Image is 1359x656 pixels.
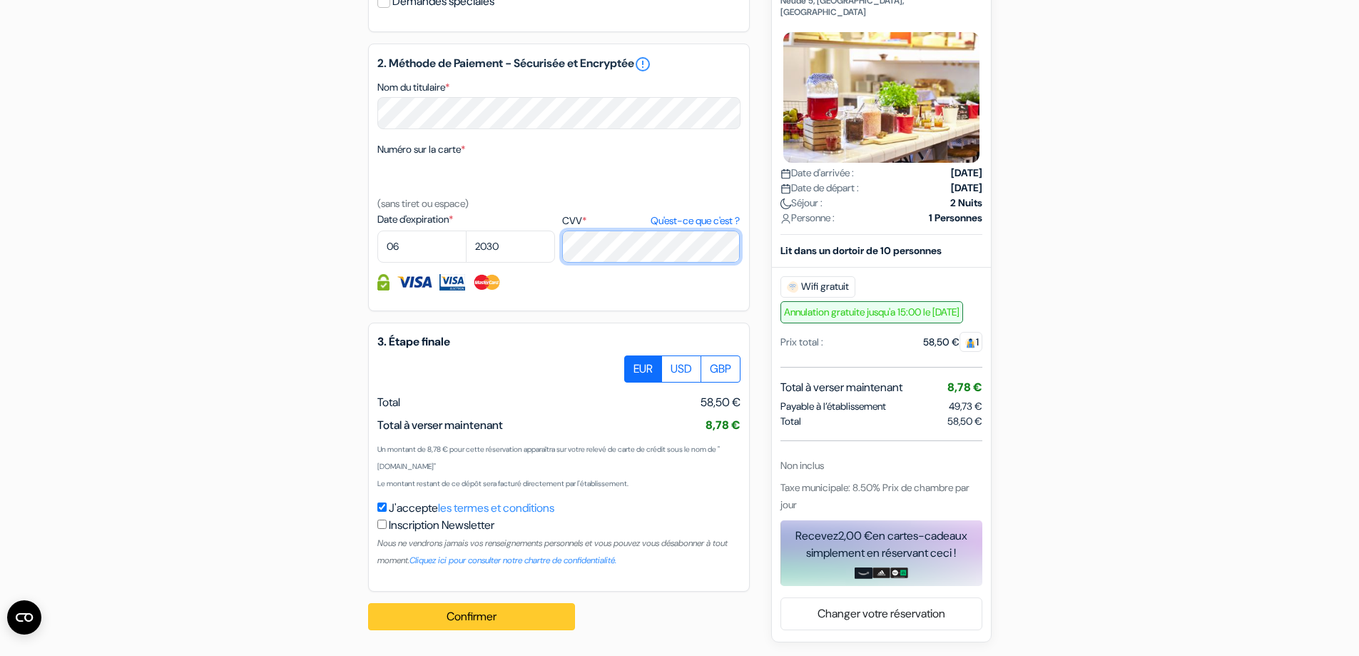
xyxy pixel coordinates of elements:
span: 8,78 € [706,418,740,433]
div: Non inclus [780,458,982,473]
span: Wifi gratuit [780,276,855,297]
label: USD [661,355,701,383]
span: Total à verser maintenant [377,418,503,433]
label: Nom du titulaire [377,80,449,95]
span: Taxe municipale: 8.50% Prix de chambre par jour [780,480,969,510]
img: Visa Electron [439,274,465,291]
span: Total [780,413,801,428]
img: moon.svg [780,198,791,208]
label: Numéro sur la carte [377,142,465,157]
small: (sans tiret ou espace) [377,197,469,210]
button: Ouvrir le widget CMP [7,600,41,635]
img: amazon-card-no-text.png [855,567,872,578]
span: 58,50 € [701,394,740,411]
span: Payable à l’établissement [780,398,886,413]
b: Lit dans un dortoir de 10 personnes [780,243,942,256]
img: uber-uber-eats-card.png [890,567,908,578]
strong: [DATE] [951,180,982,195]
h5: 3. Étape finale [377,335,740,348]
a: Qu'est-ce que c'est ? [651,213,740,228]
span: 1 [960,331,982,351]
a: Cliquez ici pour consulter notre chartre de confidentialité. [409,555,616,566]
span: 58,50 € [947,413,982,428]
strong: 1 Personnes [929,210,982,225]
span: Personne : [780,210,835,225]
img: guest.svg [965,337,976,348]
img: user_icon.svg [780,213,791,223]
label: GBP [701,355,740,383]
span: Total [377,395,400,410]
label: EUR [624,355,662,383]
span: Date de départ : [780,180,859,195]
div: Basic radio toggle button group [625,355,740,383]
label: J'accepte [389,500,554,517]
img: calendar.svg [780,183,791,193]
img: Information de carte de crédit entièrement encryptée et sécurisée [377,274,390,291]
small: Nous ne vendrons jamais vos renseignements personnels et vous pouvez vous désabonner à tout moment. [377,538,728,566]
img: adidas-card.png [872,567,890,578]
div: Prix total : [780,334,823,349]
img: Visa [397,274,432,291]
button: Confirmer [368,603,575,630]
a: error_outline [634,56,651,73]
div: 58,50 € [923,334,982,349]
span: 49,73 € [949,399,982,412]
label: Inscription Newsletter [389,517,494,534]
strong: 2 Nuits [950,195,982,210]
label: Date d'expiration [377,212,555,227]
img: Master Card [472,274,502,291]
span: Date d'arrivée : [780,165,854,180]
span: 8,78 € [947,379,982,394]
label: CVV [562,213,740,228]
a: Changer votre réservation [781,600,982,627]
span: Séjour : [780,195,823,210]
div: Recevez en cartes-cadeaux simplement en réservant ceci ! [780,527,982,561]
img: calendar.svg [780,168,791,178]
h5: 2. Méthode de Paiement - Sécurisée et Encryptée [377,56,740,73]
span: Annulation gratuite jusqu'a 15:00 le [DATE] [780,301,963,323]
a: les termes et conditions [438,500,554,515]
span: 2,00 € [838,528,872,543]
img: free_wifi.svg [787,281,798,292]
span: Total à verser maintenant [780,378,902,395]
strong: [DATE] [951,165,982,180]
small: Le montant restant de ce dépôt sera facturé directement par l'établissement. [377,479,628,488]
small: Un montant de 8,78 € pour cette réservation apparaîtra sur votre relevé de carte de crédit sous l... [377,445,720,471]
